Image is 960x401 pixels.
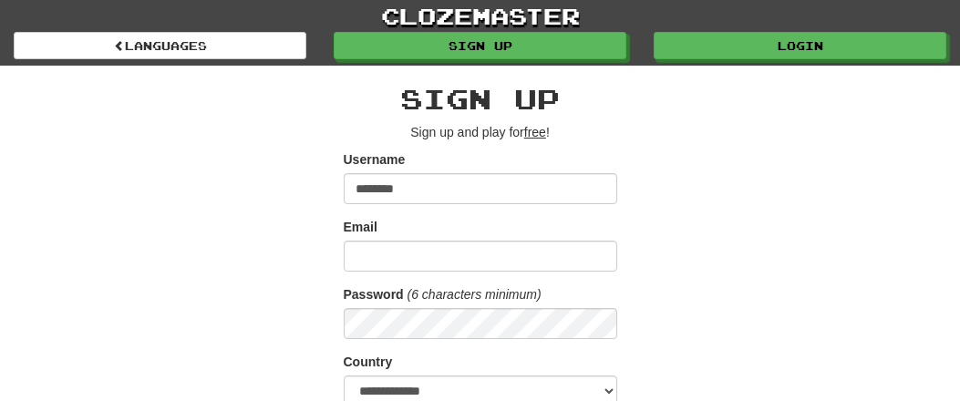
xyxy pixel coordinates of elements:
p: Sign up and play for ! [344,123,617,141]
label: Password [344,285,404,303]
label: Username [344,150,406,169]
h2: Sign up [344,84,617,114]
a: Login [654,32,946,59]
label: Country [344,353,393,371]
em: (6 characters minimum) [408,287,542,302]
label: Email [344,218,377,236]
a: Sign up [334,32,626,59]
u: free [524,125,546,139]
a: Languages [14,32,306,59]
